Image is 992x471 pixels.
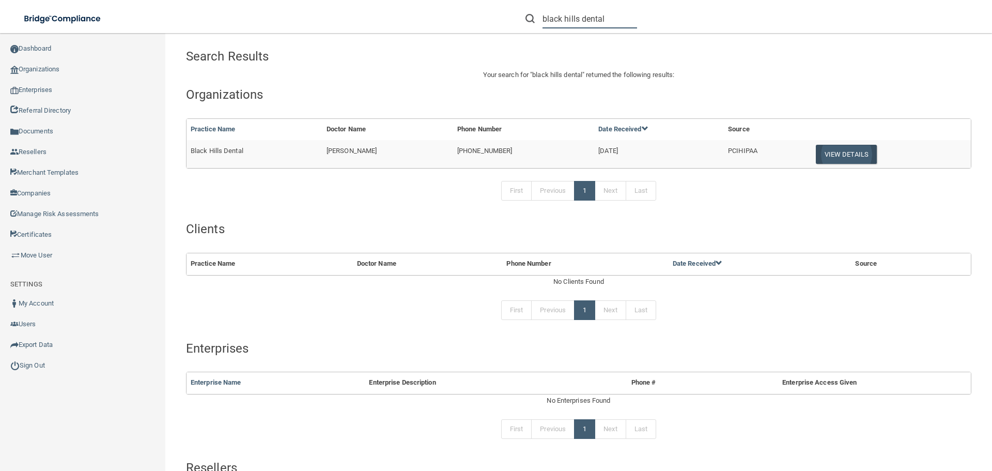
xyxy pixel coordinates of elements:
div: No Clients Found [186,276,971,288]
span: [PHONE_NUMBER] [457,147,512,155]
a: 1 [574,181,595,201]
a: Practice Name [191,125,235,133]
img: ic_reseller.de258add.png [10,148,19,156]
a: Last [626,300,656,320]
img: organization-icon.f8decf85.png [10,66,19,74]
th: Doctor Name [353,253,503,275]
p: Your search for " " returned the following results: [186,69,971,81]
a: Last [626,419,656,439]
img: ic_user_dark.df1a06c3.png [10,299,19,308]
th: Enterprise Description [365,372,593,393]
a: First [501,419,532,439]
span: [DATE] [598,147,618,155]
a: Previous [531,419,575,439]
img: icon-documents.8dae5593.png [10,128,19,136]
span: black hills dental [532,71,582,79]
span: Black Hills Dental [191,147,243,155]
img: ic_power_dark.7ecde6b1.png [10,361,20,370]
th: Phone Number [502,253,668,275]
a: Date Received [673,260,722,267]
img: icon-users.e205127d.png [10,320,19,328]
a: Next [595,419,626,439]
th: Enterprise Access Given [693,372,946,393]
iframe: Drift Widget Chat Controller [813,398,980,439]
a: 1 [574,419,595,439]
span: [PERSON_NAME] [327,147,377,155]
a: First [501,300,532,320]
th: Practice Name [187,253,353,275]
span: PCIHIPAA [728,147,757,155]
th: Phone Number [453,119,594,140]
th: Phone # [593,372,693,393]
a: First [501,181,532,201]
img: bridge_compliance_login_screen.278c3ca4.svg [16,8,111,29]
a: 1 [574,300,595,320]
img: enterprise.0d942306.png [10,87,19,94]
img: briefcase.64adab9b.png [10,250,21,261]
h4: Clients [186,222,971,236]
label: SETTINGS [10,278,42,291]
a: Last [626,181,656,201]
h4: Organizations [186,88,971,101]
a: Previous [531,300,575,320]
a: Enterprise Name [191,378,241,386]
a: Previous [531,181,575,201]
input: Search [542,9,637,28]
a: Next [595,300,626,320]
div: No Enterprises Found [186,394,971,407]
a: Next [595,181,626,201]
th: Source [724,119,808,140]
img: ic-search.3b580494.png [525,14,535,23]
img: ic_dashboard_dark.d01f4a41.png [10,45,19,53]
th: Source [851,253,944,275]
button: View Details [816,145,877,164]
h4: Search Results [186,50,504,63]
img: icon-export.b9366987.png [10,341,19,349]
a: Date Received [598,125,648,133]
h4: Enterprises [186,342,971,355]
th: Doctor Name [322,119,453,140]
